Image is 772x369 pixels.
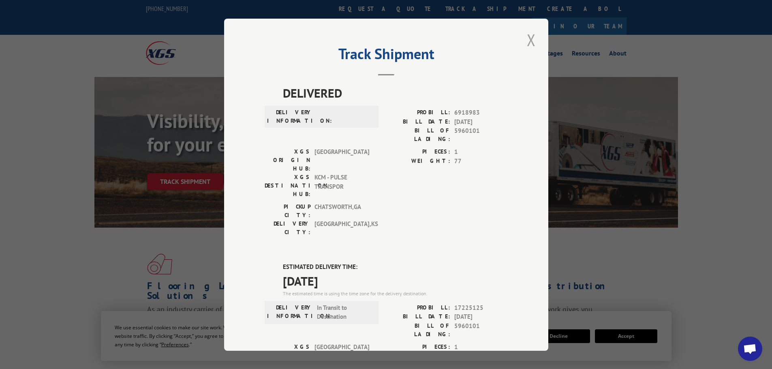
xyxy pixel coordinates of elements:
label: XGS ORIGIN HUB: [265,147,310,173]
a: Open chat [738,337,762,361]
span: 77 [454,156,508,166]
span: [DATE] [454,117,508,126]
label: XGS DESTINATION HUB: [265,173,310,198]
label: PIECES: [386,342,450,352]
span: [DATE] [283,271,508,290]
div: The estimated time is using the time zone for the delivery destination. [283,290,508,297]
span: 5960101 [454,126,508,143]
span: [GEOGRAPHIC_DATA] [314,147,369,173]
span: In Transit to Destination [317,303,372,321]
span: 1 [454,342,508,352]
label: BILL OF LADING: [386,321,450,338]
span: 17225125 [454,303,508,312]
label: BILL DATE: [386,117,450,126]
label: DELIVERY INFORMATION: [267,108,313,125]
label: BILL OF LADING: [386,126,450,143]
span: [DATE] [454,312,508,322]
span: 1 [454,147,508,157]
label: XGS ORIGIN HUB: [265,342,310,368]
span: KCM - PULSE TRANSPOR [314,173,369,198]
span: CHATSWORTH , GA [314,203,369,220]
label: DELIVERY INFORMATION: [267,303,313,321]
label: PROBILL: [386,108,450,117]
label: WEIGHT: [386,156,450,166]
label: BILL DATE: [386,312,450,322]
span: [GEOGRAPHIC_DATA] [314,342,369,368]
span: DELIVERED [283,84,508,102]
label: PICKUP CITY: [265,203,310,220]
span: 5960101 [454,321,508,338]
label: PIECES: [386,147,450,157]
span: [GEOGRAPHIC_DATA] , KS [314,220,369,237]
span: 6918983 [454,108,508,117]
label: DELIVERY CITY: [265,220,310,237]
label: ESTIMATED DELIVERY TIME: [283,262,508,272]
label: PROBILL: [386,303,450,312]
button: Close modal [524,29,538,51]
h2: Track Shipment [265,48,508,64]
